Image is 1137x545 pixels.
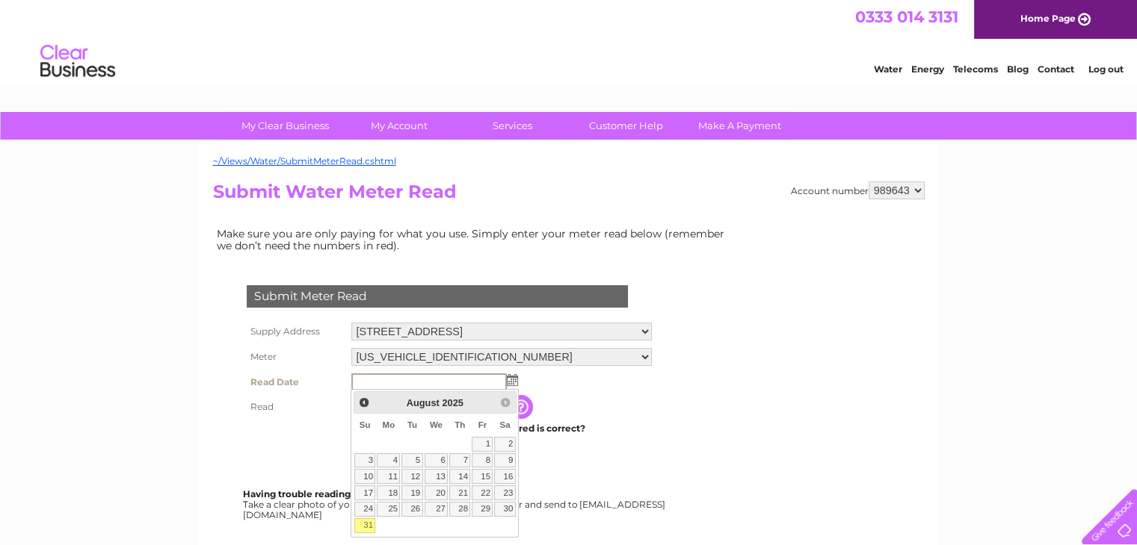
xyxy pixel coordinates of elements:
a: 28 [449,502,470,517]
span: Sunday [360,420,371,429]
a: 13 [425,469,449,484]
span: Thursday [455,420,465,429]
span: Saturday [499,420,510,429]
a: Log out [1088,63,1123,75]
a: 10 [354,469,375,484]
a: Prev [356,393,373,411]
a: 11 [377,469,400,484]
td: Are you sure the read you have entered is correct? [348,419,656,438]
a: 21 [449,485,470,500]
a: 7 [449,453,470,468]
img: ... [507,374,518,386]
a: 26 [401,502,422,517]
h2: Submit Water Meter Read [213,181,925,210]
a: 22 [472,485,493,500]
img: logo.png [40,39,116,84]
th: Read [243,395,348,419]
a: 31 [354,518,375,533]
a: 25 [377,502,400,517]
a: 29 [472,502,493,517]
a: 20 [425,485,449,500]
a: My Account [337,112,460,140]
a: 0333 014 3131 [855,7,958,26]
a: 18 [377,485,400,500]
div: Account number [791,181,925,199]
input: Information [509,395,536,419]
a: Contact [1038,63,1074,75]
span: Wednesday [430,420,443,429]
a: 23 [494,485,515,500]
a: 5 [401,453,422,468]
span: Monday [383,420,395,429]
a: 1 [472,437,493,452]
a: ~/Views/Water/SubmitMeterRead.cshtml [213,155,396,166]
span: 2025 [442,397,463,408]
a: 24 [354,502,375,517]
div: Clear Business is a trading name of Verastar Limited (registered in [GEOGRAPHIC_DATA] No. 3667643... [216,8,922,72]
b: Having trouble reading your meter? [243,488,410,499]
a: 4 [377,453,400,468]
span: Tuesday [407,420,417,429]
a: 15 [472,469,493,484]
a: 16 [494,469,515,484]
a: 19 [401,485,422,500]
a: Blog [1007,63,1029,75]
a: 9 [494,453,515,468]
td: Make sure you are only paying for what you use. Simply enter your meter read below (remember we d... [213,224,736,255]
a: 17 [354,485,375,500]
a: Water [874,63,902,75]
a: 12 [401,469,422,484]
a: 8 [472,453,493,468]
a: Energy [911,63,944,75]
a: 3 [354,453,375,468]
a: 2 [494,437,515,452]
th: Supply Address [243,319,348,344]
div: Take a clear photo of your readings, tell us which supply it's for and send to [EMAIL_ADDRESS][DO... [243,489,668,520]
a: 14 [449,469,470,484]
div: Submit Meter Read [247,285,628,308]
a: 30 [494,502,515,517]
a: My Clear Business [224,112,347,140]
a: Make A Payment [678,112,801,140]
a: Telecoms [953,63,998,75]
span: Prev [358,396,370,408]
th: Meter [243,344,348,370]
span: Friday [478,420,487,429]
a: Services [451,112,574,140]
a: 6 [425,453,449,468]
a: Customer Help [564,112,688,140]
a: 27 [425,502,449,517]
span: August [407,397,440,408]
th: Read Date [243,370,348,395]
